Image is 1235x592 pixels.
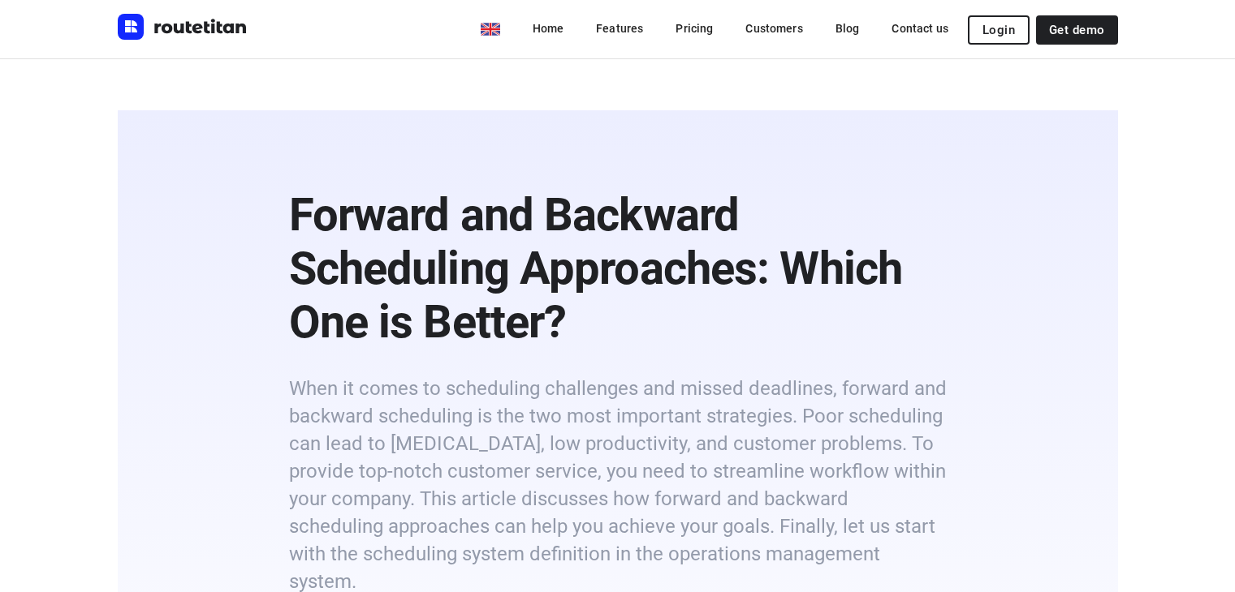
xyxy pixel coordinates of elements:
[289,188,903,349] b: Forward and Backward Scheduling Approaches: Which One is Better?
[732,14,815,43] a: Customers
[823,14,873,43] a: Blog
[968,15,1030,45] button: Login
[1049,24,1104,36] span: Get demo
[982,24,1015,36] span: Login
[520,14,577,43] a: Home
[118,14,248,40] img: Routetitan logo
[583,14,656,43] a: Features
[879,14,961,43] a: Contact us
[118,14,248,44] a: Routetitan
[663,14,726,43] a: Pricing
[1036,15,1117,45] a: Get demo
